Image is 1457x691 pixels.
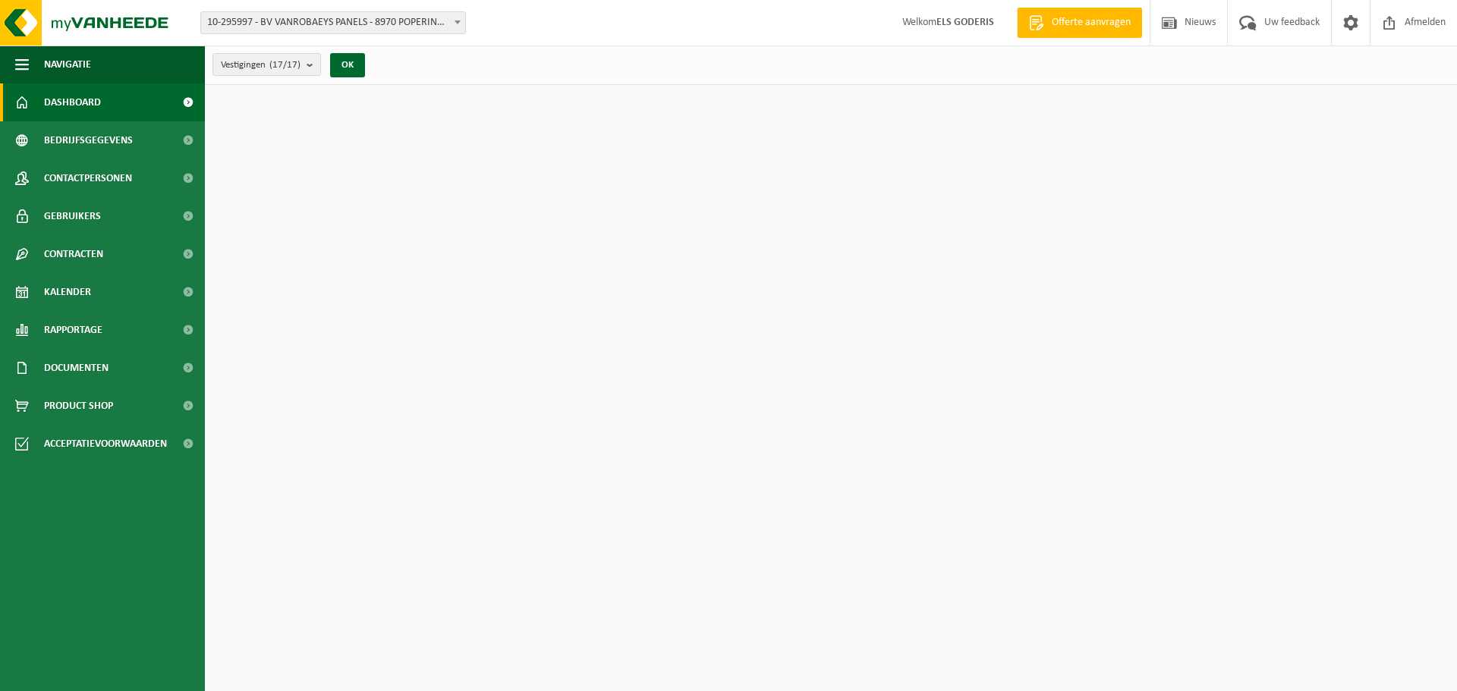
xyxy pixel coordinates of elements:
[1017,8,1142,38] a: Offerte aanvragen
[44,83,101,121] span: Dashboard
[44,425,167,463] span: Acceptatievoorwaarden
[44,311,102,349] span: Rapportage
[44,387,113,425] span: Product Shop
[44,273,91,311] span: Kalender
[44,121,133,159] span: Bedrijfsgegevens
[44,349,109,387] span: Documenten
[44,235,103,273] span: Contracten
[212,53,321,76] button: Vestigingen(17/17)
[44,46,91,83] span: Navigatie
[936,17,994,28] strong: ELS GODERIS
[221,54,301,77] span: Vestigingen
[44,159,132,197] span: Contactpersonen
[269,60,301,70] count: (17/17)
[1048,15,1134,30] span: Offerte aanvragen
[330,53,365,77] button: OK
[201,12,465,33] span: 10-295997 - BV VANROBAEYS PANELS - 8970 POPERINGE, BENELUXLAAN 12
[44,197,101,235] span: Gebruikers
[200,11,466,34] span: 10-295997 - BV VANROBAEYS PANELS - 8970 POPERINGE, BENELUXLAAN 12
